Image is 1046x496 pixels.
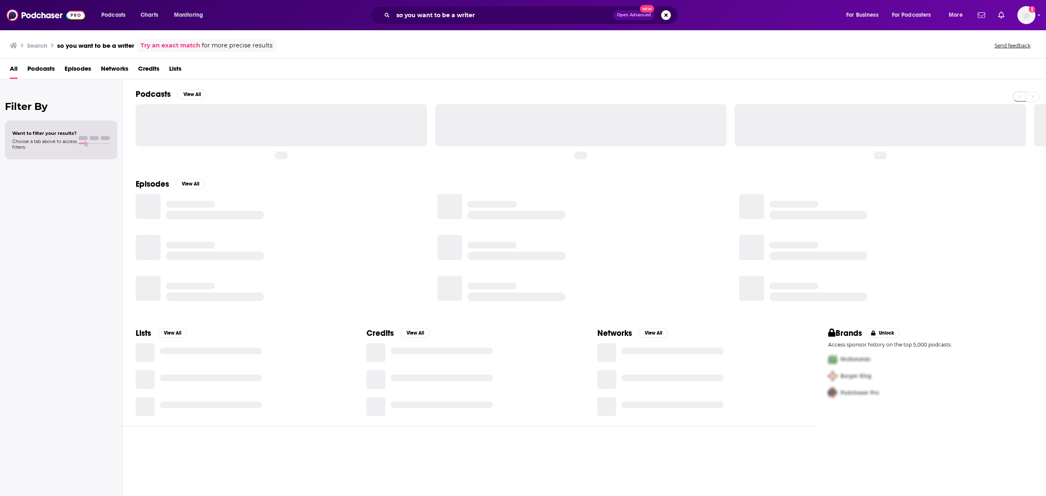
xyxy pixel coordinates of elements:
[136,328,151,338] h2: Lists
[136,179,169,189] h2: Episodes
[57,42,134,49] h3: so you want to be a writer
[169,62,181,79] a: Lists
[177,89,207,99] button: View All
[865,328,900,338] button: Unlock
[12,139,77,150] span: Choose a tab above to access filters.
[138,62,159,79] a: Credits
[101,9,125,21] span: Podcasts
[949,9,963,21] span: More
[617,13,651,17] span: Open Advanced
[597,328,632,338] h2: Networks
[943,9,973,22] button: open menu
[101,62,128,79] a: Networks
[1017,6,1035,24] img: User Profile
[135,9,163,22] a: Charts
[202,41,273,50] span: for more precise results
[96,9,136,22] button: open menu
[12,130,77,136] span: Want to filter your results?
[5,101,117,112] h2: Filter By
[7,7,85,23] img: Podchaser - Follow, Share and Rate Podcasts
[840,389,879,396] span: Podchaser Pro
[639,328,668,338] button: View All
[597,328,668,338] a: NetworksView All
[176,179,205,189] button: View All
[640,5,655,13] span: New
[174,9,203,21] span: Monitoring
[136,89,207,99] a: PodcastsView All
[168,9,214,22] button: open menu
[65,62,91,79] a: Episodes
[367,328,394,338] h2: Credits
[825,368,840,384] img: Second Pro Logo
[992,42,1033,49] button: Send feedback
[840,373,872,380] span: Burger King
[840,356,870,363] span: McDonalds
[974,8,988,22] a: Show notifications dropdown
[825,351,840,368] img: First Pro Logo
[393,9,613,22] input: Search podcasts, credits, & more...
[158,328,187,338] button: View All
[136,179,205,189] a: EpisodesView All
[10,62,18,79] a: All
[828,342,1033,348] p: Access sponsor history on the top 5,000 podcasts.
[840,9,889,22] button: open menu
[1017,6,1035,24] span: Logged in as AnnaO
[828,328,862,338] h2: Brands
[400,328,430,338] button: View All
[367,328,430,338] a: CreditsView All
[141,41,200,50] a: Try an exact match
[136,89,171,99] h2: Podcasts
[887,9,943,22] button: open menu
[1017,6,1035,24] button: Show profile menu
[141,9,158,21] span: Charts
[892,9,931,21] span: For Podcasters
[378,6,686,25] div: Search podcasts, credits, & more...
[825,384,840,401] img: Third Pro Logo
[1029,6,1035,13] svg: Add a profile image
[27,42,47,49] h3: Search
[995,8,1008,22] a: Show notifications dropdown
[846,9,878,21] span: For Business
[613,10,655,20] button: Open AdvancedNew
[27,62,55,79] a: Podcasts
[136,328,187,338] a: ListsView All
